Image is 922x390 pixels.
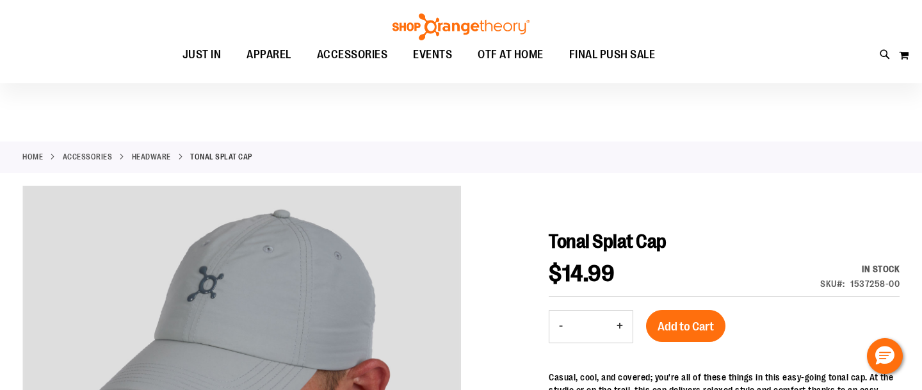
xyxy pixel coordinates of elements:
[549,311,572,343] button: Decrease product quantity
[247,40,291,69] span: APPAREL
[646,310,725,342] button: Add to Cart
[556,40,668,70] a: FINAL PUSH SALE
[820,279,845,289] strong: SKU
[862,264,900,274] span: In stock
[413,40,452,69] span: EVENTS
[170,40,234,70] a: JUST IN
[234,40,304,70] a: APPAREL
[400,40,465,70] a: EVENTS
[190,151,252,163] strong: Tonal Splat Cap
[391,13,531,40] img: Shop Orangetheory
[304,40,401,69] a: ACCESSORIES
[317,40,388,69] span: ACCESSORIES
[572,311,607,342] input: Product quantity
[132,151,171,163] a: Headware
[569,40,656,69] span: FINAL PUSH SALE
[607,311,633,343] button: Increase product quantity
[867,338,903,374] button: Hello, have a question? Let’s chat.
[658,320,714,334] span: Add to Cart
[850,277,900,290] div: 1537258-00
[549,231,667,252] span: Tonal Splat Cap
[820,263,900,275] div: Availability
[182,40,222,69] span: JUST IN
[22,151,43,163] a: Home
[63,151,113,163] a: ACCESSORIES
[549,261,614,287] span: $14.99
[465,40,556,70] a: OTF AT HOME
[478,40,544,69] span: OTF AT HOME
